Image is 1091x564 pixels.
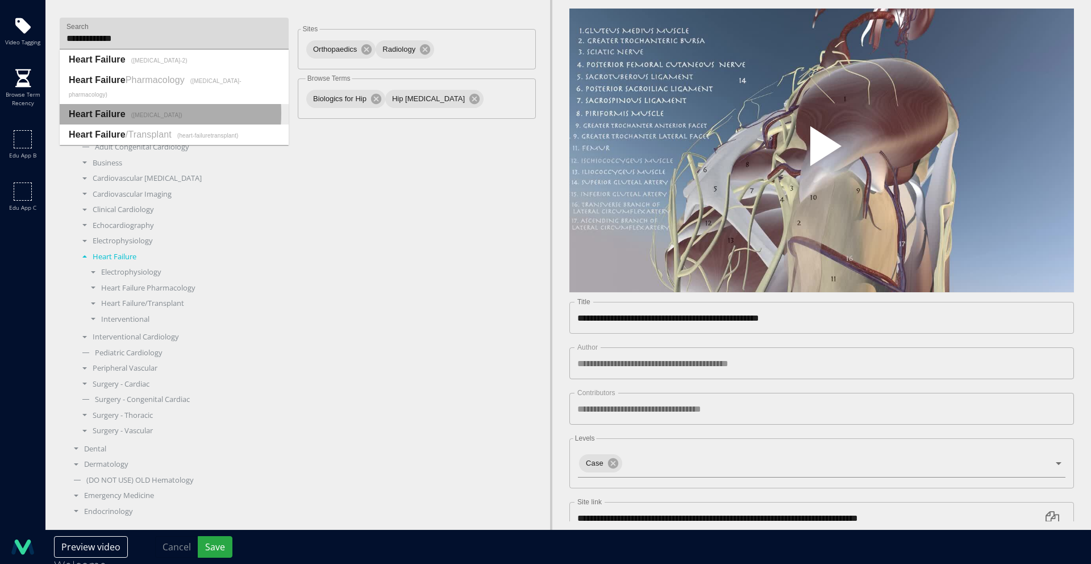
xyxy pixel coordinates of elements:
[177,132,239,139] span: ( heart-failuretransplant )
[85,283,289,294] div: Heart Failure Pharmacology
[69,130,93,139] strong: Heart
[69,55,93,64] strong: Heart
[95,75,126,85] strong: Failure
[69,75,93,85] strong: Heart
[569,9,1074,293] video-js: Video Player
[131,57,188,64] span: ( [MEDICAL_DATA]-2 )
[306,93,373,105] span: Biologics for Hip
[54,536,128,558] button: Preview video
[126,75,185,85] span: Pharmacology
[198,536,232,558] button: Save
[95,130,126,139] strong: Failure
[77,394,289,405] div: Surgery - Congenital Cardiac
[385,93,472,105] span: Hip [MEDICAL_DATA]
[306,44,364,55] span: Orthopaedics
[11,536,34,558] img: logo
[85,267,289,278] div: Electrophysiology
[9,204,36,212] span: Edu app c
[719,95,924,206] button: Play Video
[131,112,182,118] span: ( [MEDICAL_DATA] )
[77,173,289,184] div: Cardiovascular [MEDICAL_DATA]
[95,55,126,64] strong: Failure
[77,410,289,421] div: Surgery - Thoracic
[77,379,289,390] div: Surgery - Cardiac
[77,363,289,374] div: Peripheral Vascular
[77,189,289,200] div: Cardiovascular Imaging
[126,130,172,139] span: /Transplant
[1039,504,1066,532] button: Copy link to clipboard
[68,475,289,486] div: (DO NOT USE) OLD Hematology
[68,506,289,517] div: Endocrinology
[85,314,289,325] div: Interventional
[578,450,1065,478] div: Case
[155,536,198,558] button: Cancel
[385,90,484,108] div: Hip [MEDICAL_DATA]
[68,490,289,501] div: Emergency Medicine
[68,459,289,470] div: Dermatology
[306,75,352,82] label: Browse Terms
[376,44,422,55] span: Radiology
[9,151,36,160] span: Edu app b
[579,458,610,468] span: Case
[77,157,289,169] div: Business
[85,298,289,309] div: Heart Failure/Transplant
[77,142,289,153] div: Adult Congenital Cardiology
[77,331,289,343] div: Interventional Cardiology
[579,454,622,472] div: Case
[376,40,434,59] div: Radiology
[69,109,93,119] strong: Heart
[77,251,289,263] div: Heart Failure
[68,443,289,455] div: Dental
[77,204,289,215] div: Clinical Cardiology
[5,38,40,47] span: Video tagging
[3,90,43,107] span: Browse term recency
[77,347,289,359] div: Pediatric Cardiology
[77,425,289,437] div: Surgery - Vascular
[301,26,319,32] label: Sites
[77,220,289,231] div: Echocardiography
[77,235,289,247] div: Electrophysiology
[573,435,597,442] label: Levels
[95,109,126,119] strong: Failure
[306,90,385,108] div: Biologics for Hip
[306,40,376,59] div: Orthopaedics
